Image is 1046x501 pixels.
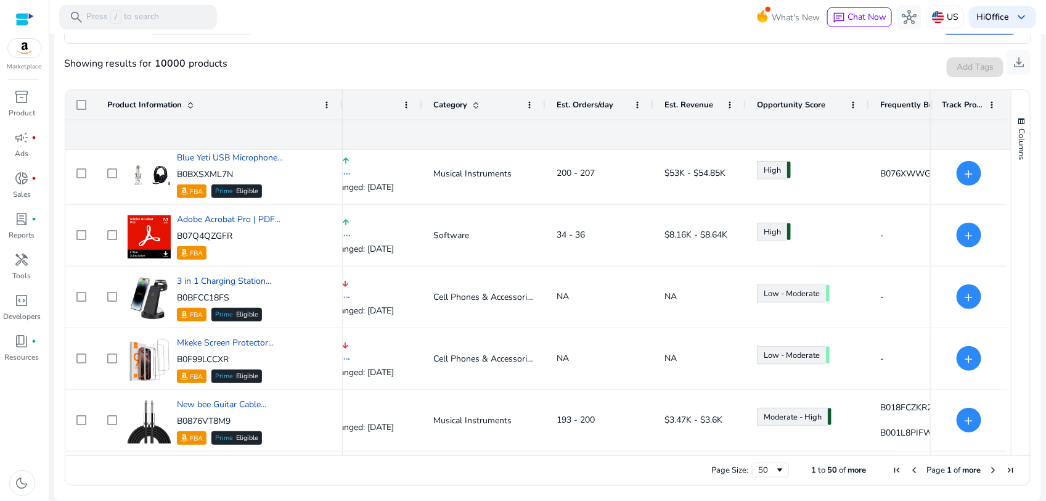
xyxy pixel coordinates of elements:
span: fiber_manual_record [32,176,37,181]
span: download [1011,55,1026,70]
a: Adobe Acrobat Pro | PDF... [177,213,280,225]
mat-icon: arrow_downward [341,333,349,358]
span: Software [433,230,469,241]
span: of [839,465,846,476]
a: High [757,161,787,180]
div: Eligible [211,431,262,445]
div: Last Changed: [DATE] [310,236,411,262]
span: NA [557,291,569,302]
span: 34 - 36 [557,229,585,241]
p: Product [9,107,35,118]
span: $3.47K - $3.6K [664,414,722,426]
span: code_blocks [15,293,30,308]
span: fiber_manual_record [32,217,37,222]
span: Musical Instruments [433,415,512,426]
button: + [957,284,981,309]
p: Marketplace [7,62,42,72]
p: B07Q4QZGFR [177,230,280,242]
span: Category [433,99,467,110]
div: B018FCZKR2 [880,395,1012,420]
span: book_4 [15,334,30,349]
a: 3 in 1 Charging Station... [177,275,271,287]
div: Last Changed: [DATE] [310,415,411,440]
a: Low - Moderate [757,346,826,365]
div: Last Changed: [DATE] [310,298,411,323]
a: Mkeke Screen Protector... [177,337,274,349]
p: FBA [190,186,203,198]
p: Press to search [86,10,159,24]
div: Last Changed: [DATE] [310,175,411,200]
p: FBA [190,371,203,383]
div: - [880,284,1012,310]
div: B001L8PIFW [880,420,1012,445]
span: Est. Orders/day [557,99,613,110]
span: hub [902,10,917,25]
p: B0BFCC18FS [177,292,271,304]
span: NA [557,352,569,364]
div: - [880,223,1012,248]
button: + [957,346,981,371]
span: Prime [215,435,233,442]
span: of [954,465,960,476]
p: Sales [13,189,31,200]
span: 76.11 [787,223,791,240]
span: lab_profile [15,212,30,226]
a: High [757,223,787,241]
div: Last Page [1005,465,1015,475]
a: Blue Yeti USB Microphone... [177,152,283,164]
div: B076XWWGB1 [880,161,1012,186]
div: Page Size: [711,465,748,476]
p: Reports [9,230,35,241]
span: 57.13 [826,347,830,363]
span: 193 - 200 [557,414,595,426]
span: What's New [772,7,820,28]
div: 50 [758,465,775,476]
div: First Page [892,465,902,475]
a: New bee Guitar Cable... [177,399,266,410]
p: B0876VT8M9 [177,415,266,428]
div: Showing results for products [64,56,227,71]
b: 10000 [152,56,189,71]
a: Moderate - High [757,408,828,426]
span: keyboard_arrow_down [1014,10,1029,25]
button: + [957,408,981,433]
mat-icon: arrow_downward [341,271,349,297]
div: Eligible [211,308,262,321]
p: FBA [190,309,203,321]
span: Columns [1016,128,1027,160]
span: Prime [215,312,233,318]
span: to [818,465,825,476]
span: fiber_manual_record [32,339,37,344]
span: chat [833,12,845,24]
span: search [69,10,84,25]
span: 1 [811,465,816,476]
span: Frequently Bought Together [880,99,987,110]
span: 74.99 [828,408,831,425]
button: + [957,161,981,186]
button: + [957,223,981,247]
span: $53K - $54.85K [664,167,725,179]
span: inventory_2 [15,89,30,104]
span: / [110,10,121,24]
span: 93.21 [787,162,791,178]
div: - [880,346,1012,371]
p: Developers [3,311,41,322]
span: Chat Now [848,11,886,23]
span: Page [926,465,945,476]
div: Next Page [988,465,998,475]
span: Prime [215,373,233,380]
b: Office [985,11,1009,23]
span: 50 [827,465,837,476]
span: donut_small [15,171,30,186]
div: Last Changed: [DATE] [310,360,411,385]
p: Hi [976,13,1009,22]
p: B0F99LCCXR [177,354,274,366]
span: $8.16K - $8.64K [664,229,727,241]
button: hub [897,5,921,30]
div: Page Size [752,463,789,478]
img: amazon.svg [8,39,41,57]
span: Product Information [107,99,182,110]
